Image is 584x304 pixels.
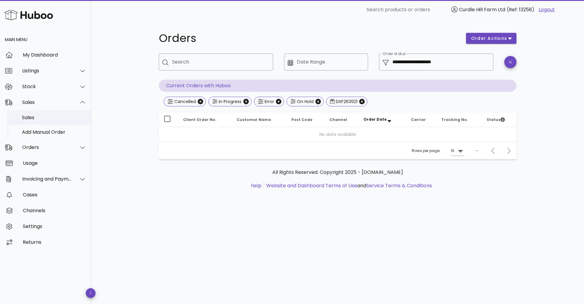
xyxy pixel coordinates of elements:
[366,182,432,189] a: Service Terms & Conditions
[22,115,86,120] div: Sales
[159,80,516,92] p: Current Orders with Huboo
[173,98,196,105] div: Cancelled
[359,99,365,104] button: Close
[159,33,459,44] h1: Orders
[359,112,406,127] th: Order Date: Sorted descending. Activate to remove sorting.
[251,182,262,189] a: help
[243,99,249,104] button: Close
[22,84,72,89] div: Stock
[4,9,53,22] img: Huboo Logo
[383,52,405,56] label: Order status
[412,142,464,160] div: Rows per page:
[441,117,468,122] span: Tracking No.
[23,52,86,58] div: My Dashboard
[237,117,271,122] span: Customer Name
[23,208,86,213] div: Channels
[217,98,242,105] div: In Progress
[335,98,357,105] div: DSF263921
[22,144,72,150] div: Orders
[23,239,86,245] div: Returns
[22,176,72,182] div: Invoicing and Payments
[325,112,359,127] th: Channel
[266,182,357,189] a: Website and Dashboard Terms of Use
[507,6,534,13] span: (Ref: 13258)
[482,112,516,127] th: Status
[183,117,217,122] span: Client Order No.
[264,182,432,189] li: and
[411,117,426,122] span: Carrier
[406,112,436,127] th: Carrier
[23,160,86,166] div: Usage
[23,223,86,229] div: Settings
[159,127,516,142] td: No data available
[436,112,482,127] th: Tracking No.
[22,129,86,135] div: Add Manual Order
[198,99,203,104] button: Close
[451,146,464,156] div: 10Rows per page:
[291,117,312,122] span: Post Code
[22,99,72,105] div: Sales
[466,33,516,44] button: order actions
[329,117,347,122] span: Channel
[363,117,387,122] span: Order Date
[315,99,321,104] button: Close
[276,99,281,104] button: Close
[539,6,555,13] a: Logout
[263,98,274,105] div: Error
[451,148,454,154] div: 10
[178,112,232,127] th: Client Order No.
[459,6,505,13] span: Curdle Hill Farm Ltd
[287,112,325,127] th: Post Code
[22,68,72,74] div: Listings
[232,112,287,127] th: Customer Name
[23,192,86,198] div: Cases
[296,98,314,105] div: On Hold
[471,35,507,42] span: order actions
[164,169,512,176] p: All Rights Reserved. Copyright 2025 - [DOMAIN_NAME]
[476,148,478,154] div: –
[487,117,505,122] span: Status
